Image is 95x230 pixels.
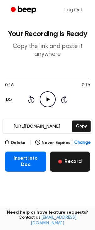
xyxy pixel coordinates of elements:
[5,82,13,89] span: 0:16
[5,152,46,172] button: Insert into Doc
[35,140,91,146] button: Never Expires|Change
[74,140,91,146] span: Change
[4,140,25,146] button: Delete
[50,152,90,172] button: Record
[5,30,90,38] h1: Your Recording is Ready
[72,120,91,132] button: Copy
[71,140,73,146] span: |
[58,3,89,18] a: Log Out
[5,43,90,58] p: Copy the link and paste it anywhere
[82,82,90,89] span: 0:16
[5,94,14,105] button: 1.0x
[29,139,31,147] span: |
[4,215,91,226] span: Contact us
[31,216,76,226] a: [EMAIL_ADDRESS][DOMAIN_NAME]
[6,4,42,16] a: Beep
